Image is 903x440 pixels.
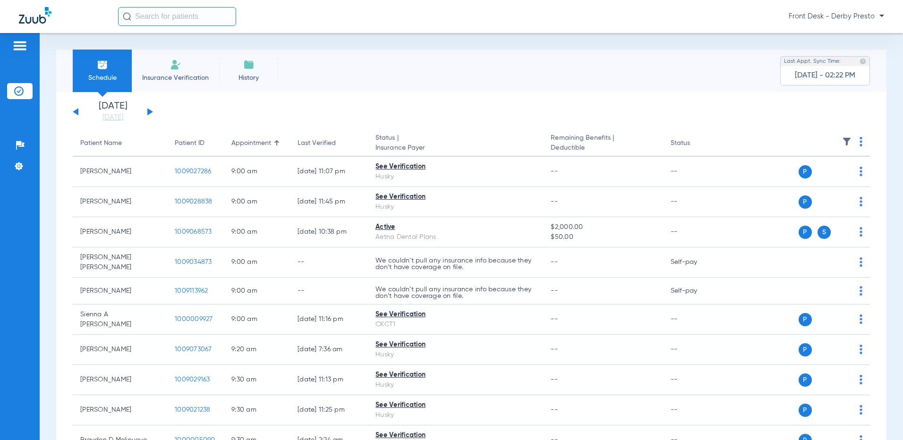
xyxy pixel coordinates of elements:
[663,335,727,365] td: --
[175,138,216,148] div: Patient ID
[551,346,558,353] span: --
[799,404,812,417] span: P
[551,143,655,153] span: Deductible
[19,7,51,24] img: Zuub Logo
[290,395,368,425] td: [DATE] 11:25 PM
[243,59,255,70] img: History
[551,288,558,294] span: --
[860,167,862,176] img: group-dot-blue.svg
[175,138,204,148] div: Patient ID
[175,376,210,383] span: 1009029163
[290,157,368,187] td: [DATE] 11:07 PM
[80,138,122,148] div: Patient Name
[224,335,290,365] td: 9:20 AM
[73,217,167,247] td: [PERSON_NAME]
[224,157,290,187] td: 9:00 AM
[375,286,536,299] p: We couldn’t pull any insurance info because they don’t have coverage on file.
[375,257,536,271] p: We couldn’t pull any insurance info because they don’t have coverage on file.
[175,168,212,175] span: 1009027286
[175,288,208,294] span: 1009113962
[290,247,368,278] td: --
[860,345,862,354] img: group-dot-blue.svg
[73,247,167,278] td: [PERSON_NAME] [PERSON_NAME]
[224,187,290,217] td: 9:00 AM
[97,59,108,70] img: Schedule
[375,340,536,350] div: See Verification
[80,138,160,148] div: Patient Name
[663,187,727,217] td: --
[290,305,368,335] td: [DATE] 11:16 PM
[226,73,271,83] span: History
[175,316,213,322] span: 1000009927
[368,130,543,157] th: Status |
[784,57,841,66] span: Last Appt. Sync Time:
[551,259,558,265] span: --
[663,365,727,395] td: --
[799,343,812,356] span: P
[175,228,212,235] span: 1009068573
[224,217,290,247] td: 9:00 AM
[856,395,903,440] iframe: Chat Widget
[663,157,727,187] td: --
[73,187,167,217] td: [PERSON_NAME]
[175,406,211,413] span: 1009021238
[860,137,862,146] img: group-dot-blue.svg
[663,247,727,278] td: Self-pay
[799,165,812,178] span: P
[12,40,27,51] img: hamburger-icon
[551,316,558,322] span: --
[290,365,368,395] td: [DATE] 11:13 PM
[663,305,727,335] td: --
[290,278,368,305] td: --
[375,162,536,172] div: See Verification
[73,278,167,305] td: [PERSON_NAME]
[224,305,290,335] td: 9:00 AM
[224,365,290,395] td: 9:30 AM
[860,58,866,65] img: last sync help info
[175,259,212,265] span: 1009034873
[73,157,167,187] td: [PERSON_NAME]
[795,71,855,80] span: [DATE] - 02:22 PM
[860,257,862,267] img: group-dot-blue.svg
[231,138,282,148] div: Appointment
[73,395,167,425] td: [PERSON_NAME]
[224,247,290,278] td: 9:00 AM
[73,365,167,395] td: [PERSON_NAME]
[551,198,558,205] span: --
[663,278,727,305] td: Self-pay
[375,410,536,420] div: Husky
[123,12,131,21] img: Search Icon
[290,217,368,247] td: [DATE] 10:38 PM
[551,406,558,413] span: --
[818,226,831,239] span: S
[551,168,558,175] span: --
[175,346,212,353] span: 1009073067
[85,113,141,122] a: [DATE]
[375,232,536,242] div: Aetna Dental Plans
[375,172,536,182] div: Husky
[663,217,727,247] td: --
[139,73,212,83] span: Insurance Verification
[551,376,558,383] span: --
[375,350,536,360] div: Husky
[543,130,663,157] th: Remaining Benefits |
[375,202,536,212] div: Husky
[860,314,862,324] img: group-dot-blue.svg
[789,12,884,21] span: Front Desk - Derby Presto
[80,73,125,83] span: Schedule
[298,138,360,148] div: Last Verified
[842,137,852,146] img: filter.svg
[224,278,290,305] td: 9:00 AM
[860,227,862,237] img: group-dot-blue.svg
[375,192,536,202] div: See Verification
[375,400,536,410] div: See Verification
[799,313,812,326] span: P
[799,226,812,239] span: P
[551,222,655,232] span: $2,000.00
[170,59,181,70] img: Manual Insurance Verification
[231,138,271,148] div: Appointment
[73,335,167,365] td: [PERSON_NAME]
[860,375,862,384] img: group-dot-blue.svg
[375,310,536,320] div: See Verification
